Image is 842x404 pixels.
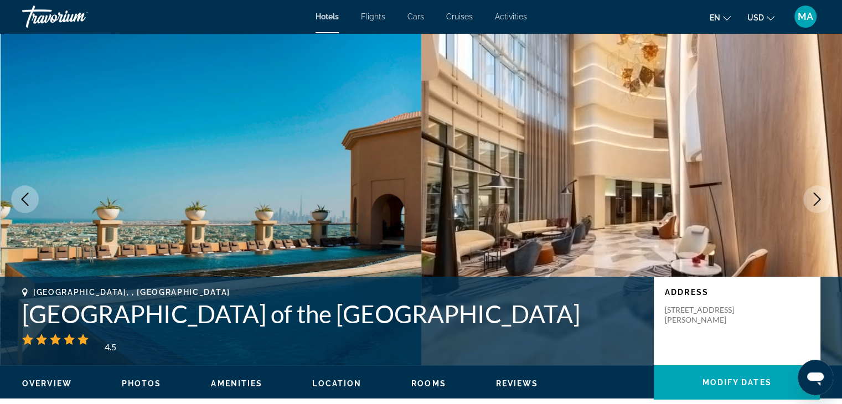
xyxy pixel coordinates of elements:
button: Next image [803,185,831,213]
span: MA [798,11,813,22]
button: Reviews [496,379,539,389]
span: Amenities [211,379,262,388]
a: Travorium [22,2,133,31]
span: Modify Dates [702,378,771,387]
button: Change currency [747,9,774,25]
span: en [710,13,720,22]
span: Rooms [411,379,446,388]
div: 4.5 [99,335,121,348]
a: Flights [361,12,385,21]
button: Location [312,379,361,389]
a: Cars [407,12,424,21]
img: TrustYou guest rating badge [102,334,158,351]
button: User Menu [791,5,820,28]
button: Amenities [211,379,262,389]
button: Change language [710,9,731,25]
span: [GEOGRAPHIC_DATA], , [GEOGRAPHIC_DATA] [33,288,230,297]
button: Modify Dates [654,365,820,400]
a: Cruises [446,12,473,21]
span: Photos [122,379,162,388]
span: Location [312,379,361,388]
a: Hotels [316,12,339,21]
button: Overview [22,379,72,389]
h1: [GEOGRAPHIC_DATA] of the [GEOGRAPHIC_DATA] [22,299,643,328]
p: [STREET_ADDRESS][PERSON_NAME] [665,305,753,325]
span: Reviews [496,379,539,388]
span: Overview [22,379,72,388]
button: Photos [122,379,162,389]
button: Rooms [411,379,446,389]
iframe: Кнопка запуска окна обмена сообщениями [798,360,833,395]
button: Previous image [11,185,39,213]
p: Address [665,288,809,297]
a: Activities [495,12,527,21]
span: USD [747,13,764,22]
